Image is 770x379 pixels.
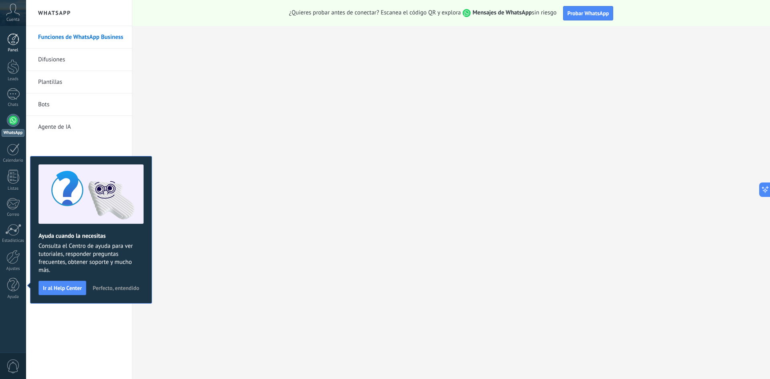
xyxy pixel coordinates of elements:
[26,116,132,138] li: Agente de IA
[26,93,132,116] li: Bots
[2,48,25,53] div: Panel
[567,10,609,17] span: Probar WhatsApp
[26,49,132,71] li: Difusiones
[6,17,20,22] span: Cuenta
[289,9,557,17] span: ¿Quieres probar antes de conectar? Escanea el código QR y explora sin riesgo
[2,77,25,82] div: Leads
[2,212,25,217] div: Correo
[563,6,614,20] button: Probar WhatsApp
[2,266,25,272] div: Ajustes
[2,238,25,243] div: Estadísticas
[38,49,124,71] a: Difusiones
[89,282,143,294] button: Perfecto, entendido
[38,71,124,93] a: Plantillas
[38,281,86,295] button: Ir al Help Center
[472,9,532,16] strong: Mensajes de WhatsApp
[2,158,25,163] div: Calendario
[2,129,24,137] div: WhatsApp
[26,71,132,93] li: Plantillas
[38,116,124,138] a: Agente de IA
[38,93,124,116] a: Bots
[2,294,25,300] div: Ayuda
[26,26,132,49] li: Funciones de WhatsApp Business
[2,102,25,107] div: Chats
[43,285,82,291] span: Ir al Help Center
[38,26,124,49] a: Funciones de WhatsApp Business
[38,232,144,240] h2: Ayuda cuando la necesitas
[2,186,25,191] div: Listas
[38,242,144,274] span: Consulta el Centro de ayuda para ver tutoriales, responder preguntas frecuentes, obtener soporte ...
[93,285,139,291] span: Perfecto, entendido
